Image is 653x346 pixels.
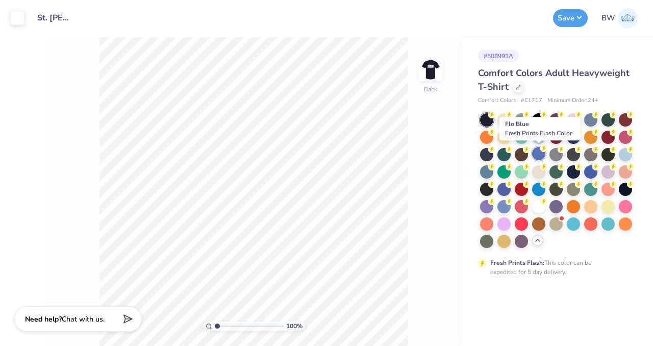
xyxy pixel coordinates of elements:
button: Save [553,9,588,27]
input: Untitled Design [30,8,80,28]
span: Chat with us. [62,314,105,324]
strong: Fresh Prints Flash: [490,259,544,267]
span: 100 % [286,322,303,331]
img: Brooke Williams [618,8,638,28]
div: This color can be expedited for 5 day delivery. [490,258,616,277]
a: BW [601,8,638,28]
div: Flo Blue [499,117,581,140]
span: BW [601,12,615,24]
span: Minimum Order: 24 + [547,96,598,105]
strong: Need help? [25,314,62,324]
span: Fresh Prints Flash Color [505,129,572,137]
div: # 508993A [478,50,519,62]
img: Back [420,59,441,80]
span: Comfort Colors Adult Heavyweight T-Shirt [478,67,630,93]
span: Comfort Colors [478,96,516,105]
div: Back [424,85,437,94]
span: # C1717 [521,96,542,105]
